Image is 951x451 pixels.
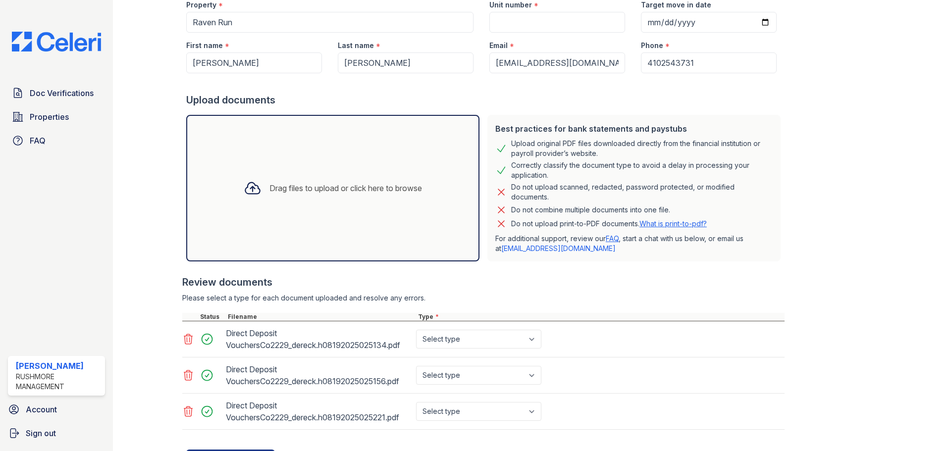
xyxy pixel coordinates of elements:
div: Correctly classify the document type to avoid a delay in processing your application. [511,160,773,180]
p: Do not upload print-to-PDF documents. [511,219,707,229]
a: FAQ [8,131,105,150]
div: Best practices for bank statements and paystubs [495,123,773,135]
span: FAQ [30,135,46,147]
a: Properties [8,107,105,127]
div: Upload original PDF files downloaded directly from the financial institution or payroll provider’... [511,139,773,158]
div: Direct Deposit VouchersCo2229_dereck.h08192025025156.pdf [226,361,412,389]
div: Type [416,313,785,321]
img: CE_Logo_Blue-a8612792a0a2168367f1c8372b55b34899dd931a85d93a1a3d3e32e68fde9ad4.png [4,32,109,51]
div: Do not combine multiple documents into one file. [511,204,670,216]
label: Last name [338,41,374,50]
div: Drag files to upload or click here to browse [269,182,422,194]
a: FAQ [606,234,619,243]
div: Direct Deposit VouchersCo2229_dereck.h08192025025134.pdf [226,325,412,353]
div: Filename [226,313,416,321]
label: Phone [641,41,663,50]
span: Account [26,403,57,415]
a: [EMAIL_ADDRESS][DOMAIN_NAME] [501,244,616,252]
label: Email [489,41,508,50]
a: What is print-to-pdf? [639,219,707,228]
a: Account [4,400,109,419]
a: Sign out [4,423,109,443]
span: Sign out [26,427,56,439]
div: Review documents [182,275,785,289]
div: Do not upload scanned, redacted, password protected, or modified documents. [511,182,773,202]
div: Rushmore Management [16,372,101,392]
div: [PERSON_NAME] [16,360,101,372]
div: Upload documents [186,93,785,107]
p: For additional support, review our , start a chat with us below, or email us at [495,234,773,253]
label: First name [186,41,223,50]
div: Status [198,313,226,321]
div: Direct Deposit VouchersCo2229_dereck.h08192025025221.pdf [226,398,412,425]
span: Properties [30,111,69,123]
a: Doc Verifications [8,83,105,103]
span: Doc Verifications [30,87,94,99]
div: Please select a type for each document uploaded and resolve any errors. [182,293,785,303]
